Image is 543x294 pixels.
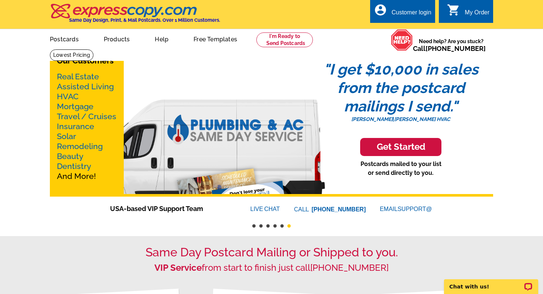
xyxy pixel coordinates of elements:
[110,204,228,214] span: USA-based VIP Support Team
[57,152,83,161] a: Beauty
[287,224,291,228] button: 6 of 6
[310,262,389,273] a: [PHONE_NUMBER]
[250,206,280,212] a: LIVECHAT
[38,30,90,47] a: Postcards
[57,142,103,151] a: Remodeling
[308,138,493,156] a: Get Started
[154,262,202,273] strong: VIP Service
[50,245,493,259] h1: Same Day Postcard Mailing or Shipped to you.
[252,224,256,228] button: 1 of 6
[50,263,493,273] h2: from start to finish just call
[57,82,114,91] a: Assisted Living
[397,205,433,214] font: SUPPORT@
[447,3,460,17] i: shopping_cart
[413,45,486,52] span: Call
[57,72,117,181] p: And More!
[465,9,489,20] div: My Order
[324,60,478,115] em: "I get $10,000 in sales from the postcard mailings I send."
[392,9,431,20] div: Customer login
[439,271,543,294] iframe: LiveChat chat widget
[182,30,249,47] a: Free Templates
[413,38,489,52] span: Need help? Are you stuck?
[369,142,432,152] h3: Get Started
[374,3,387,17] i: account_circle
[391,29,413,51] img: help
[273,224,277,228] button: 4 of 6
[57,122,94,131] a: Insurance
[351,116,393,122] em: [PERSON_NAME]
[294,205,310,214] font: CALL
[57,102,93,111] a: Mortgage
[259,224,263,228] button: 2 of 6
[312,206,366,212] a: [PHONE_NUMBER]
[50,9,220,23] a: Same Day Design, Print, & Mail Postcards. Over 1 Million Customers.
[394,116,450,122] em: [PERSON_NAME] HVAC
[92,30,142,47] a: Products
[447,8,489,17] a: shopping_cart My Order
[143,30,180,47] a: Help
[57,162,91,171] a: Dentistry
[266,224,270,228] button: 3 of 6
[426,45,486,52] a: [PHONE_NUMBER]
[250,205,264,214] font: LIVE
[374,8,431,17] a: account_circle Customer login
[69,17,220,23] h4: Same Day Design, Print, & Mail Postcards. Over 1 Million Customers.
[57,72,99,81] a: Real Estate
[308,115,493,123] p: |
[57,132,76,141] a: Solar
[308,160,493,177] p: Postcards mailed to your list or send directly to you.
[57,92,79,101] a: HVAC
[380,206,433,212] a: EMAILSUPPORT@
[57,112,116,121] a: Travel / Cruises
[280,224,284,228] button: 5 of 6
